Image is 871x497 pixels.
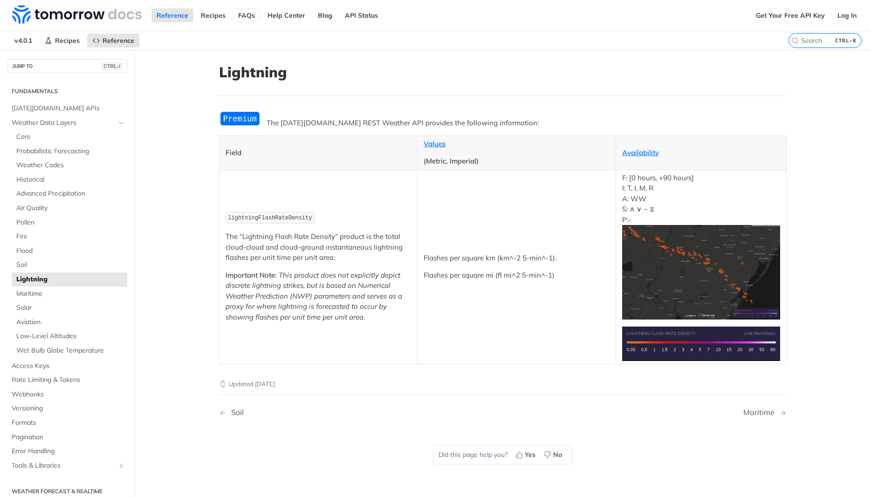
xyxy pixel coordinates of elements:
a: Reference [87,34,139,48]
span: lightningFlashRateDensity [228,215,312,221]
a: Recipes [196,8,231,22]
a: Air Quality [12,201,127,215]
span: Expand image [622,267,780,276]
a: Core [12,130,127,144]
a: Pagination [7,430,127,444]
span: Core [16,132,125,142]
a: Next Page: Maritime [743,408,787,417]
span: Recipes [55,36,80,45]
svg: Search [791,37,799,44]
span: Webhooks [12,390,125,399]
a: FAQs [233,8,260,22]
button: JUMP TOCTRL-/ [7,59,127,73]
span: Pagination [12,433,125,442]
span: Maritime [16,289,125,299]
button: Show subpages for Tools & Libraries [117,462,125,470]
a: Webhooks [7,388,127,402]
a: Flood [12,244,127,258]
span: Solar [16,303,125,313]
a: API Status [340,8,383,22]
p: F: [0 hours, +90 hours] I: T, I, M, R A: WW S: ∧ ∨ ~ ⧖ P:- [622,173,780,320]
div: Soil [226,408,244,417]
div: Maritime [743,408,779,417]
a: Log In [832,8,862,22]
a: Blog [313,8,337,22]
span: [DATE][DOMAIN_NAME] APIs [12,104,125,113]
a: Formats [7,416,127,430]
span: Air Quality [16,204,125,213]
span: Access Keys [12,361,125,371]
span: CTRL-/ [102,62,122,70]
a: Values [424,139,446,148]
kbd: CTRL-K [833,36,859,45]
a: Versioning [7,402,127,415]
img: Lightning Flash Rate Density Legend [622,327,780,361]
span: Aviation [16,318,125,327]
span: Error Handling [12,447,125,456]
a: Previous Page: Soil [219,408,462,417]
a: Pollen [12,216,127,230]
span: Wet Bulb Globe Temperature [16,346,125,355]
a: Probabilistic Forecasting [12,144,127,158]
a: Error Handling [7,444,127,458]
a: Weather Codes [12,158,127,172]
span: Fire [16,232,125,241]
h2: Fundamentals [7,87,127,95]
span: Weather Codes [16,161,125,170]
a: Lightning [12,272,127,286]
a: Fire [12,230,127,244]
span: Versioning [12,404,125,413]
span: Expand image [622,339,780,347]
a: Help Center [262,8,310,22]
button: Hide subpages for Weather Data Layers [117,119,125,127]
span: Pollen [16,218,125,227]
span: Historical [16,175,125,184]
button: Yes [512,448,541,462]
span: No [553,450,562,460]
a: Low-Level Altitudes [12,329,127,343]
span: Formats [12,418,125,428]
span: Weather Data Layers [12,118,115,128]
p: Flashes per square km (km^-2 5-min^-1). [424,253,610,264]
a: Weather Data LayersHide subpages for Weather Data Layers [7,116,127,130]
span: v4.0.1 [9,34,37,48]
span: Flood [16,246,125,256]
span: Advanced Precipitation [16,189,125,198]
a: Get Your Free API Key [751,8,830,22]
a: Advanced Precipitation [12,187,127,201]
a: Recipes [40,34,85,48]
a: Availability [622,148,659,157]
img: Tomorrow.io Weather API Docs [12,5,142,24]
span: Reference [103,36,134,45]
a: Maritime [12,287,127,301]
span: Soil [16,260,125,270]
span: Low-Level Altitudes [16,332,125,341]
span: Yes [525,450,535,460]
h1: Lightning [219,64,787,81]
a: Historical [12,173,127,187]
span: Tools & Libraries [12,461,115,470]
p: Field [226,148,411,158]
img: Lightning Flash Rate Density Heatmap [622,225,780,320]
p: The “Lightning Flash Rate Density” product is the total cloud-cloud and cloud-ground instantaneou... [226,231,411,263]
a: Soil [12,258,127,272]
h2: Weather Forecast & realtime [7,487,127,496]
p: The [DATE][DOMAIN_NAME] REST Weather API provides the following information: [219,118,787,129]
a: Solar [12,301,127,315]
span: Probabilistic Forecasting [16,147,125,156]
button: No [541,448,567,462]
a: Access Keys [7,359,127,373]
a: Wet Bulb Globe Temperature [12,344,127,358]
p: (Metric, Imperial) [424,156,610,167]
p: Updated [DATE] [219,380,787,389]
p: Flashes per square mi (fl mi^2 5-min^-1) [424,270,610,281]
nav: Pagination Controls [219,399,787,426]
a: Aviation [12,315,127,329]
em: This product does not explicitly depict discrete lightning strikes, but is based on Numerical Wea... [226,271,402,321]
a: Tools & LibrariesShow subpages for Tools & Libraries [7,459,127,473]
span: Lightning [16,275,125,284]
strong: Important Note: [226,271,277,279]
a: [DATE][DOMAIN_NAME] APIs [7,102,127,116]
a: Rate Limiting & Tokens [7,373,127,387]
a: Reference [151,8,193,22]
